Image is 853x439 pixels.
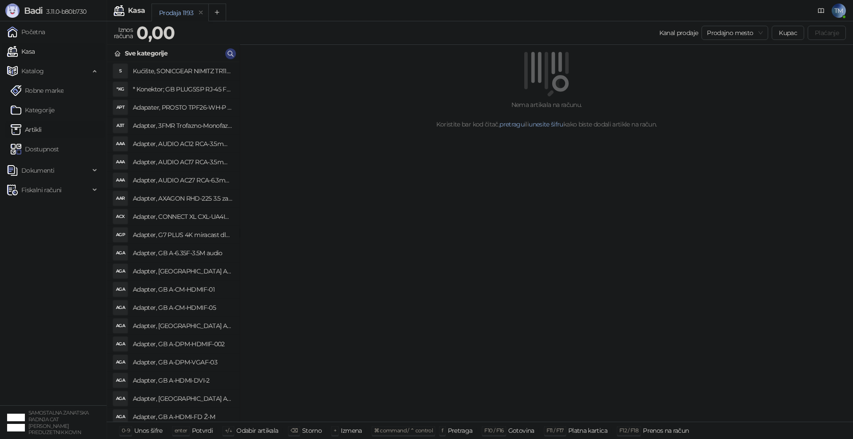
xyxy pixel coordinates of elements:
[113,264,128,278] div: AGA
[302,425,322,436] div: Storno
[568,425,607,436] div: Platna kartica
[341,425,362,436] div: Izmena
[448,425,473,436] div: Pretraga
[113,100,128,115] div: APT
[11,124,21,135] img: Artikli
[133,228,232,242] h4: Adapter, G7 PLUS 4K miracast dlna airplay za TV
[484,427,503,434] span: F10 / F16
[508,425,534,436] div: Gotovina
[122,427,130,434] span: 0-9
[28,410,89,435] small: SAMOSTALNA ZANATSKA RADNJA CAT [PERSON_NAME] PREDUZETNIK KOVIN
[251,100,842,129] div: Nema artikala na računu. Koristite bar kod čitač, ili kako biste dodali artikle na račun.
[112,24,135,42] div: Iznos računa
[21,162,54,179] span: Dokumenti
[832,4,846,18] span: TM
[113,191,128,206] div: AAR
[133,301,232,315] h4: Adapter, GB A-CM-HDMIF-05
[374,427,433,434] span: ⌘ command / ⌃ control
[11,121,42,138] a: ArtikliArtikli
[113,173,128,187] div: AAA
[133,210,232,224] h4: Adapter, CONNECT XL CXL-UA4IN1 putni univerzalni
[128,7,145,14] div: Kasa
[133,355,232,369] h4: Adapter, GB A-DPM-VGAF-03
[113,210,128,224] div: ACX
[133,191,232,206] h4: Adapter, AXAGON RHD-225 3.5 za 2x2.5
[113,228,128,242] div: AGP
[113,155,128,169] div: AAA
[133,64,232,78] h4: Kućište, SONICGEAR NIMITZ TR1100 belo BEZ napajanja
[113,301,128,315] div: AGA
[808,26,846,40] button: Plaćanje
[5,4,20,18] img: Logo
[133,392,232,406] h4: Adapter, [GEOGRAPHIC_DATA] A-HDMI-FC Ž-M
[195,9,207,16] button: remove
[133,264,232,278] h4: Adapter, [GEOGRAPHIC_DATA] A-AC-UKEU-001 UK na EU 7.5A
[113,392,128,406] div: AGA
[133,282,232,297] h4: Adapter, GB A-CM-HDMIF-01
[619,427,638,434] span: F12 / F18
[133,319,232,333] h4: Adapter, [GEOGRAPHIC_DATA] A-CMU3-LAN-05 hub
[772,26,804,40] button: Kupac
[133,100,232,115] h4: Adapater, PROSTO TPF26-WH-P razdelnik
[11,82,64,99] a: Robne marke
[24,5,43,16] span: Badi
[133,246,232,260] h4: Adapter, GB A-6.35F-3.5M audio
[134,425,163,436] div: Unos šifre
[113,410,128,424] div: AGA
[113,319,128,333] div: AGA
[133,337,232,351] h4: Adapter, GB A-DPM-HDMIF-002
[814,4,828,18] a: Dokumentacija
[43,8,86,16] span: 3.11.0-b80b730
[133,82,232,96] h4: * Konektor; GB PLUG5SP RJ-45 FTP Kat.5
[546,427,564,434] span: F11 / F17
[659,28,698,38] div: Kanal prodaje
[236,425,278,436] div: Odabir artikala
[133,155,232,169] h4: Adapter, AUDIO AC17 RCA-3.5mm stereo
[442,427,443,434] span: f
[499,120,524,128] a: pretragu
[175,427,187,434] span: enter
[11,140,59,158] a: Dostupnost
[291,427,298,434] span: ⌫
[7,23,45,41] a: Početna
[133,173,232,187] h4: Adapter, AUDIO AC27 RCA-6.3mm stereo
[334,427,336,434] span: +
[208,4,226,21] button: Add tab
[107,62,239,422] div: grid
[113,282,128,297] div: AGA
[113,337,128,351] div: AGA
[7,43,35,60] a: Kasa
[643,425,689,436] div: Prenos na račun
[133,137,232,151] h4: Adapter, AUDIO AC12 RCA-3.5mm mono
[11,101,55,119] a: Kategorije
[7,414,25,431] img: 64x64-companyLogo-ae27db6e-dfce-48a1-b68e-83471bd1bffd.png
[113,137,128,151] div: AAA
[159,8,193,18] div: Prodaja 1193
[707,26,763,40] span: Prodajno mesto
[133,373,232,388] h4: Adapter, GB A-HDMI-DVI-2
[21,62,44,80] span: Katalog
[113,64,128,78] div: S
[113,119,128,133] div: A3T
[21,181,61,199] span: Fiskalni računi
[133,119,232,133] h4: Adapter, 3FMR Trofazno-Monofazni
[529,120,563,128] a: unesite šifru
[133,410,232,424] h4: Adapter, GB A-HDMI-FD Ž-M
[192,425,213,436] div: Potvrdi
[113,355,128,369] div: AGA
[113,246,128,260] div: AGA
[125,48,167,58] div: Sve kategorije
[113,373,128,388] div: AGA
[136,22,175,44] strong: 0,00
[225,427,232,434] span: ↑/↓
